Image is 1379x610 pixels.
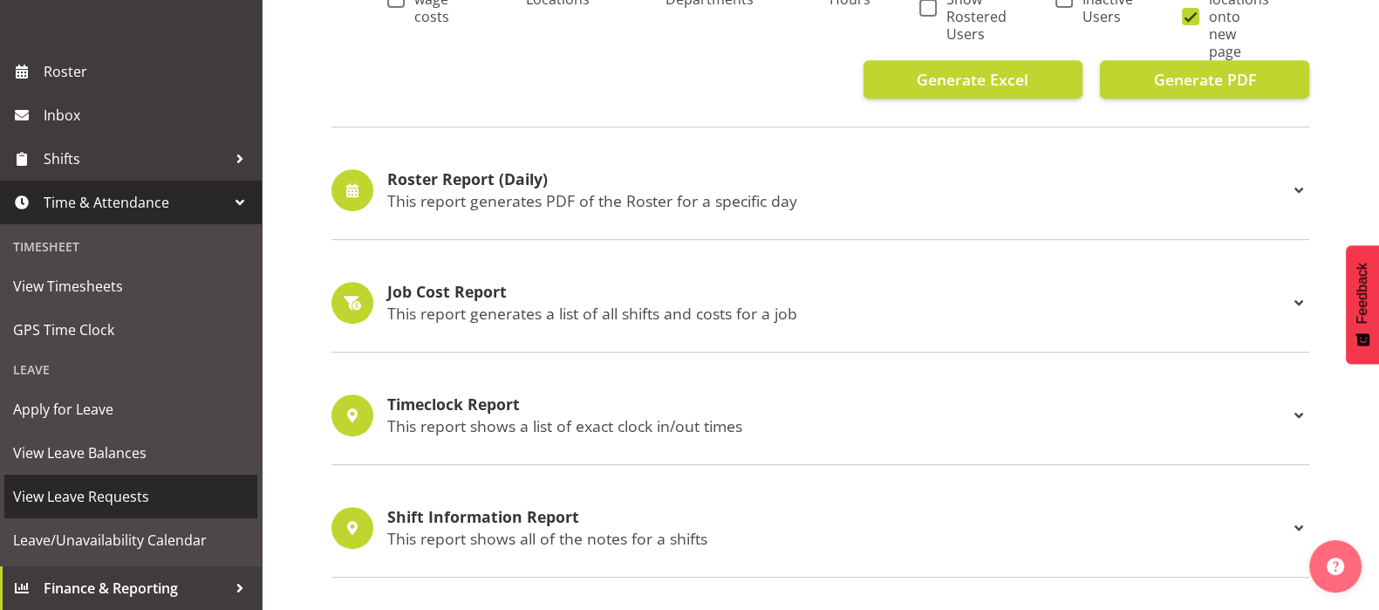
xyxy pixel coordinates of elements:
span: Feedback [1355,263,1370,324]
button: Generate PDF [1100,60,1309,99]
div: Roster Report (Daily) This report generates PDF of the Roster for a specific day [331,169,1309,211]
span: Leave/Unavailability Calendar [13,527,249,553]
div: Shift Information Report This report shows all of the notes for a shifts [331,507,1309,549]
h4: Job Cost Report [387,284,1288,301]
span: GPS Time Clock [13,317,249,343]
a: View Leave Balances [4,431,257,475]
button: Generate Excel [864,60,1082,99]
div: Job Cost Report This report generates a list of all shifts and costs for a job [331,282,1309,324]
span: Time & Attendance [44,189,227,216]
span: View Leave Balances [13,440,249,466]
h4: Timeclock Report [387,396,1288,414]
span: Inbox [44,102,253,128]
span: Generate Excel [917,68,1028,91]
span: View Leave Requests [13,483,249,510]
span: View Timesheets [13,273,249,299]
span: Apply for Leave [13,396,249,422]
img: help-xxl-2.png [1327,558,1344,575]
p: This report generates a list of all shifts and costs for a job [387,304,1288,323]
span: Finance & Reporting [44,575,227,601]
p: This report shows a list of exact clock in/out times [387,416,1288,435]
span: Roster [44,58,253,85]
p: This report generates PDF of the Roster for a specific day [387,191,1288,210]
div: Timeclock Report This report shows a list of exact clock in/out times [331,394,1309,436]
span: Generate PDF [1153,68,1255,91]
h4: Shift Information Report [387,509,1288,526]
span: Shifts [44,146,227,172]
button: Feedback - Show survey [1346,245,1379,364]
p: This report shows all of the notes for a shifts [387,529,1288,548]
div: Leave [4,352,257,387]
a: GPS Time Clock [4,308,257,352]
a: Leave/Unavailability Calendar [4,518,257,562]
a: Apply for Leave [4,387,257,431]
div: Timesheet [4,229,257,264]
a: View Leave Requests [4,475,257,518]
a: View Timesheets [4,264,257,308]
h4: Roster Report (Daily) [387,171,1288,188]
